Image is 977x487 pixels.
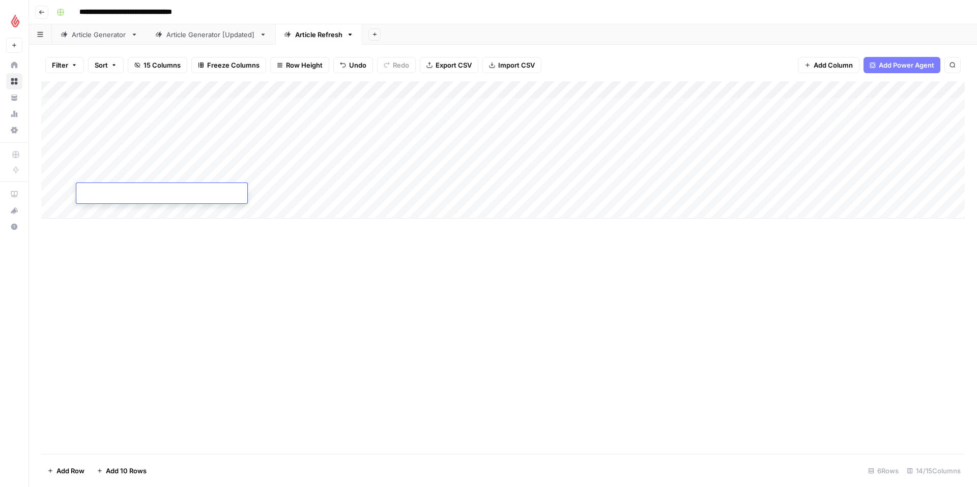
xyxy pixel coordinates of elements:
span: Filter [52,60,68,70]
button: What's new? [6,202,22,219]
span: Freeze Columns [207,60,260,70]
button: Row Height [270,57,329,73]
button: Undo [333,57,373,73]
button: Freeze Columns [191,57,266,73]
a: Usage [6,106,22,122]
a: Settings [6,122,22,138]
button: Sort [88,57,124,73]
span: Add 10 Rows [106,466,147,476]
div: Article Generator [Updated] [166,29,255,40]
span: Add Power Agent [879,60,934,70]
span: Redo [393,60,409,70]
span: Sort [95,60,108,70]
a: AirOps Academy [6,186,22,202]
button: Add Power Agent [864,57,940,73]
a: Article Generator [Updated] [147,24,275,45]
button: Export CSV [420,57,478,73]
span: Export CSV [436,60,472,70]
button: Add 10 Rows [91,463,153,479]
button: 15 Columns [128,57,187,73]
div: Article Refresh [295,29,342,40]
span: 15 Columns [143,60,181,70]
a: Browse [6,73,22,89]
div: 14/15 Columns [903,463,965,479]
button: Filter [45,57,84,73]
a: Your Data [6,89,22,106]
button: Help + Support [6,219,22,235]
span: Add Column [814,60,853,70]
div: 6 Rows [864,463,903,479]
button: Add Row [41,463,91,479]
button: Redo [377,57,416,73]
button: Import CSV [482,57,541,73]
img: Lightspeed Logo [6,12,24,30]
div: What's new? [7,203,22,218]
span: Add Row [56,466,84,476]
span: Undo [349,60,366,70]
span: Row Height [286,60,323,70]
a: Home [6,57,22,73]
button: Add Column [798,57,859,73]
a: Article Generator [52,24,147,45]
div: Article Generator [72,29,127,40]
span: Import CSV [498,60,535,70]
button: Workspace: Lightspeed [6,8,22,34]
a: Article Refresh [275,24,362,45]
